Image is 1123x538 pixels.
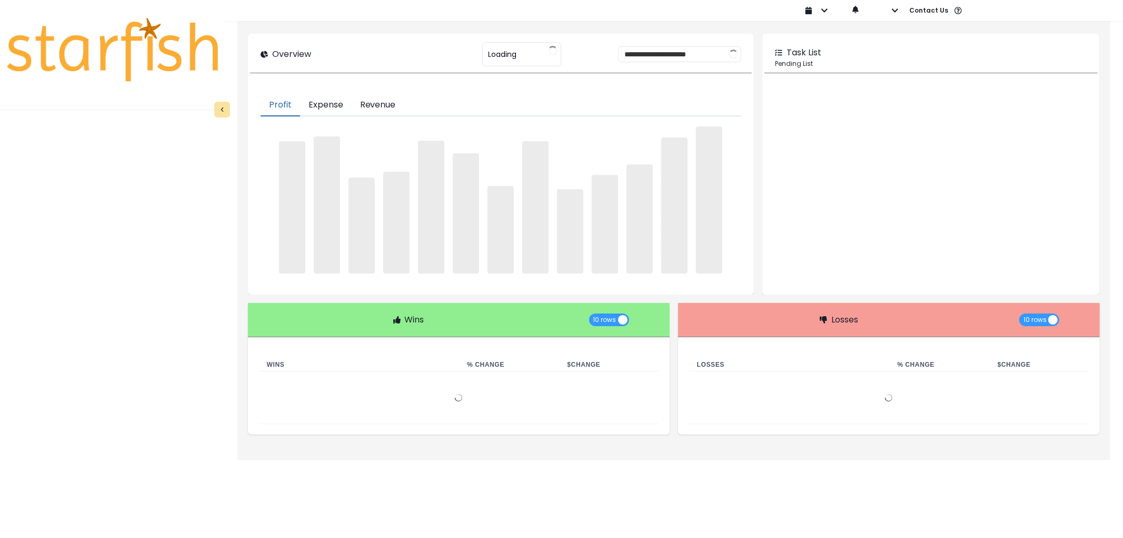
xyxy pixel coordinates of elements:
[261,94,300,116] button: Profit
[453,153,479,273] span: ‌
[259,358,459,371] th: Wins
[418,141,444,273] span: ‌
[831,314,858,326] p: Losses
[349,178,375,274] span: ‌
[383,172,410,274] span: ‌
[279,141,305,273] span: ‌
[459,358,559,371] th: % Change
[1023,314,1047,326] span: 10 rows
[592,175,618,274] span: ‌
[314,136,340,273] span: ‌
[522,141,549,273] span: ‌
[488,186,514,273] span: ‌
[405,314,424,326] p: Wins
[689,358,889,371] th: Losses
[661,138,688,274] span: ‌
[557,189,583,273] span: ‌
[300,94,352,116] button: Expense
[559,358,659,371] th: $ Change
[272,48,311,61] p: Overview
[696,126,722,273] span: ‌
[889,358,989,371] th: % Change
[488,43,516,65] span: Loading
[989,358,1089,371] th: $ Change
[627,164,653,273] span: ‌
[352,94,404,116] button: Revenue
[775,59,1087,69] p: Pending List
[593,314,617,326] span: 10 rows
[787,46,821,59] p: Task List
